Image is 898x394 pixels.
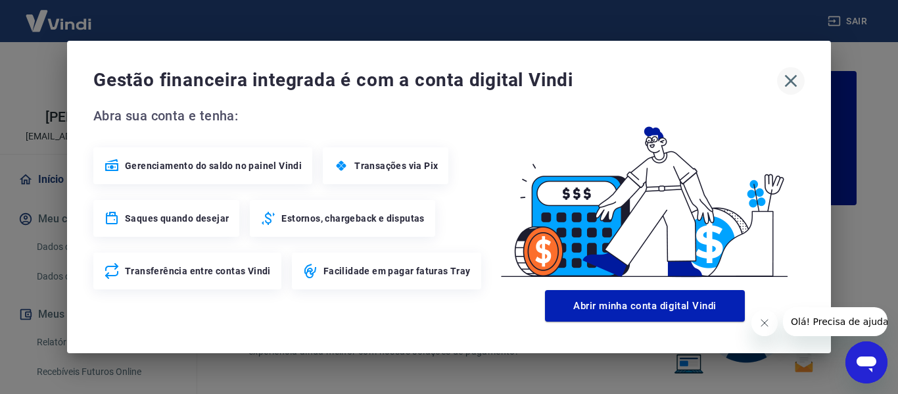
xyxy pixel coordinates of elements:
[93,105,485,126] span: Abra sua conta e tenha:
[8,9,110,20] span: Olá! Precisa de ajuda?
[125,264,271,278] span: Transferência entre contas Vindi
[323,264,471,278] span: Facilidade em pagar faturas Tray
[783,307,887,336] iframe: Mensagem da empresa
[93,67,777,93] span: Gestão financeira integrada é com a conta digital Vindi
[485,105,805,285] img: Good Billing
[751,310,778,336] iframe: Fechar mensagem
[845,341,887,383] iframe: Botão para abrir a janela de mensagens
[354,159,438,172] span: Transações via Pix
[125,212,229,225] span: Saques quando desejar
[125,159,302,172] span: Gerenciamento do saldo no painel Vindi
[281,212,424,225] span: Estornos, chargeback e disputas
[545,290,745,322] button: Abrir minha conta digital Vindi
